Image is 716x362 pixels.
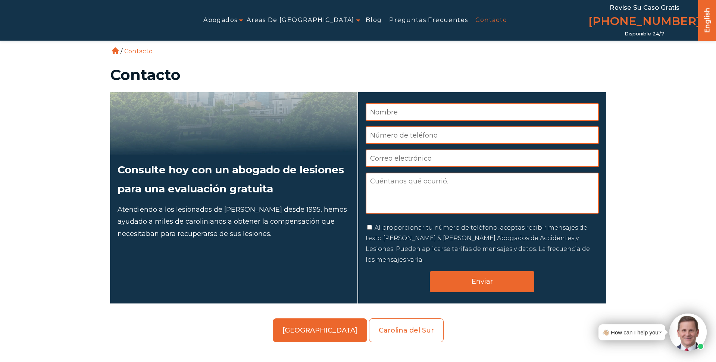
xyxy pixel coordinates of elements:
[588,13,700,31] a: [PHONE_NUMBER]
[610,4,679,11] span: Revise su caso gratis
[110,67,606,82] h1: Contacto
[475,12,507,29] a: Contacto
[366,126,599,144] input: Número de teléfono
[366,224,590,263] label: Al proporcionar tu número de teléfono, aceptas recibir mensajes de texto [PERSON_NAME] & [PERSON_...
[122,48,154,55] li: Contacto
[669,314,707,351] img: Intaker widget Avatar
[625,31,664,37] span: Disponible 24/7
[110,92,357,155] img: Attorneys
[247,12,354,29] a: Areas de [GEOGRAPHIC_DATA]
[203,12,237,29] a: Abogados
[273,318,367,342] a: [GEOGRAPHIC_DATA]
[112,47,119,54] a: Home
[118,160,350,198] h2: Consulte hoy con un abogado de lesiones para una evaluación gratuita
[369,318,444,342] a: Carolina del Sur
[366,12,382,29] a: Blog
[389,12,468,29] a: Preguntas Frecuentes
[366,149,599,167] input: Correo electrónico
[602,327,662,337] div: 👋🏼 How can I help you?
[430,271,534,292] input: Enviar
[118,204,350,240] p: Atendiendo a los lesionados de [PERSON_NAME] desde 1995, hemos ayudado a miles de carolinianos a ...
[366,103,599,121] input: Nombre
[4,11,122,29] img: Auger & Auger Accident and Injury Lawyers Logo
